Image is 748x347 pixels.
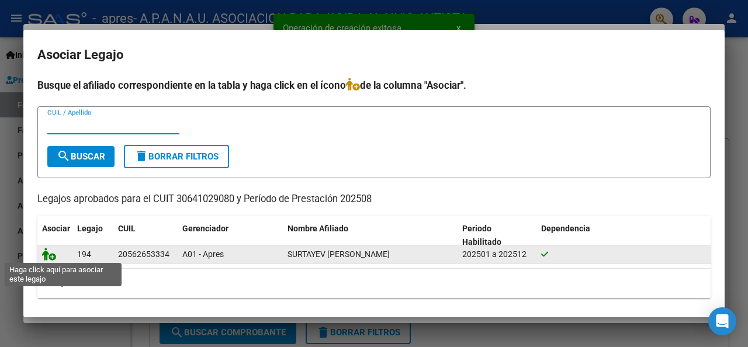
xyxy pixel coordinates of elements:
[118,224,136,233] span: CUIL
[77,224,103,233] span: Legajo
[124,145,229,168] button: Borrar Filtros
[182,249,224,259] span: A01 - Apres
[57,151,105,162] span: Buscar
[118,248,169,261] div: 20562653334
[178,216,283,255] datatable-header-cell: Gerenciador
[134,151,219,162] span: Borrar Filtros
[462,248,532,261] div: 202501 a 202512
[182,224,228,233] span: Gerenciador
[37,78,711,93] h4: Busque el afiliado correspondiente en la tabla y haga click en el ícono de la columna "Asociar".
[536,216,711,255] datatable-header-cell: Dependencia
[77,249,91,259] span: 194
[708,307,736,335] div: Open Intercom Messenger
[283,216,458,255] datatable-header-cell: Nombre Afiliado
[462,224,501,247] span: Periodo Habilitado
[57,149,71,163] mat-icon: search
[37,216,72,255] datatable-header-cell: Asociar
[47,146,115,167] button: Buscar
[458,216,536,255] datatable-header-cell: Periodo Habilitado
[37,269,711,298] div: 1 registros
[42,224,70,233] span: Asociar
[541,224,590,233] span: Dependencia
[37,44,711,66] h2: Asociar Legajo
[113,216,178,255] datatable-header-cell: CUIL
[37,192,711,207] p: Legajos aprobados para el CUIT 30641029080 y Período de Prestación 202508
[134,149,148,163] mat-icon: delete
[288,224,348,233] span: Nombre Afiliado
[288,249,390,259] span: SURTAYEV AXEL DANIEL
[72,216,113,255] datatable-header-cell: Legajo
